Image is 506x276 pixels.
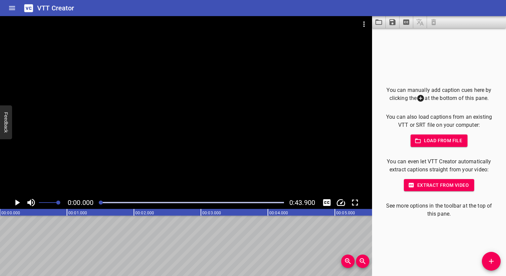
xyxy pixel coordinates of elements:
span: Set video volume [56,201,60,205]
p: You can manually add caption cues here by clicking the at the bottom of this pane. [383,86,495,103]
button: Add Cue [482,252,501,271]
span: Extract from video [409,181,469,189]
button: Zoom In [341,255,355,268]
svg: Save captions to file [388,18,396,26]
h6: VTT Creator [37,3,74,13]
div: Playback Speed [335,196,347,209]
button: Toggle captions [320,196,333,209]
svg: Extract captions from video [402,18,410,26]
text: 00:05.000 [336,211,355,215]
text: 00:04.000 [269,211,288,215]
div: Hide/Show Captions [320,196,333,209]
p: You can even let VTT Creator automatically extract captions straight from your video: [383,158,495,174]
button: Zoom Out [356,255,369,268]
button: Load captions from file [372,16,386,28]
p: You can also load captions from an existing VTT or SRT file on your computer: [383,113,495,129]
text: 00:02.000 [135,211,154,215]
svg: Load captions from file [375,18,383,26]
text: 00:03.000 [202,211,221,215]
text: 00:00.000 [1,211,20,215]
button: Play/Pause [11,196,23,209]
button: Toggle mute [25,196,38,209]
p: See more options in the toolbar at the top of this pane. [383,202,495,218]
div: Toggle Full Screen [349,196,361,209]
button: Load from file [411,134,468,147]
div: Play progress [99,202,284,203]
text: 00:01.000 [68,211,87,215]
button: Toggle fullscreen [349,196,361,209]
span: Add some captions below, then you can translate them. [413,16,427,28]
span: 0:00.000 [68,199,93,207]
button: Save captions to file [386,16,400,28]
button: Extract captions from video [400,16,413,28]
button: Change Playback Speed [335,196,347,209]
button: Extract from video [404,179,474,191]
span: Video Duration [289,199,315,207]
button: Video Options [356,16,372,32]
span: Load from file [416,136,462,145]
